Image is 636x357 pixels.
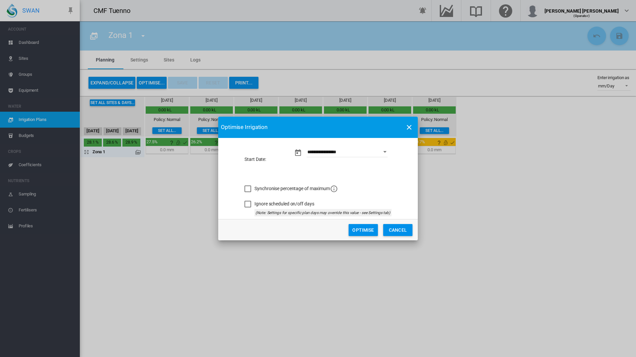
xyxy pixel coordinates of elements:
[379,146,391,158] button: Open calendar
[218,117,418,241] md-dialog: Start Date: ...
[244,185,338,193] md-checkbox: Synchronise percentage of maximum
[254,201,314,207] div: Ignore scheduled on/off days
[244,201,314,207] md-checkbox: Ignore scheduled on/off days
[405,123,413,131] md-icon: icon-close
[349,224,378,236] button: Optimise
[254,209,392,216] div: (Note: Settings for specific plan days may override this value - see Settings tab)
[254,186,338,191] span: Synchronise percentage of maximum
[330,185,338,193] md-icon: icon-information-outline
[244,156,288,163] label: Start Date:
[291,146,305,160] button: md-calendar
[402,121,416,134] button: icon-close
[221,123,267,131] span: Optimise Irrigation
[383,224,412,236] button: Cancel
